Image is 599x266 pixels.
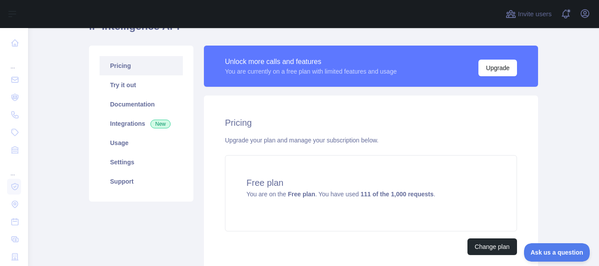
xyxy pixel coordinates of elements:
[467,238,517,255] button: Change plan
[100,95,183,114] a: Documentation
[246,191,435,198] span: You are on the . You have used .
[225,136,517,145] div: Upgrade your plan and manage your subscription below.
[7,53,21,70] div: ...
[524,243,590,262] iframe: Toggle Customer Support
[246,177,496,189] h4: Free plan
[360,191,434,198] strong: 111 of the 1,000 requests
[518,9,552,19] span: Invite users
[288,191,315,198] strong: Free plan
[100,133,183,153] a: Usage
[150,120,171,128] span: New
[225,57,397,67] div: Unlock more calls and features
[89,19,538,40] h1: IP Intelligence API
[100,153,183,172] a: Settings
[7,160,21,177] div: ...
[225,117,517,129] h2: Pricing
[100,114,183,133] a: Integrations New
[100,56,183,75] a: Pricing
[100,172,183,191] a: Support
[225,67,397,76] div: You are currently on a free plan with limited features and usage
[478,60,517,76] button: Upgrade
[100,75,183,95] a: Try it out
[504,7,553,21] button: Invite users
